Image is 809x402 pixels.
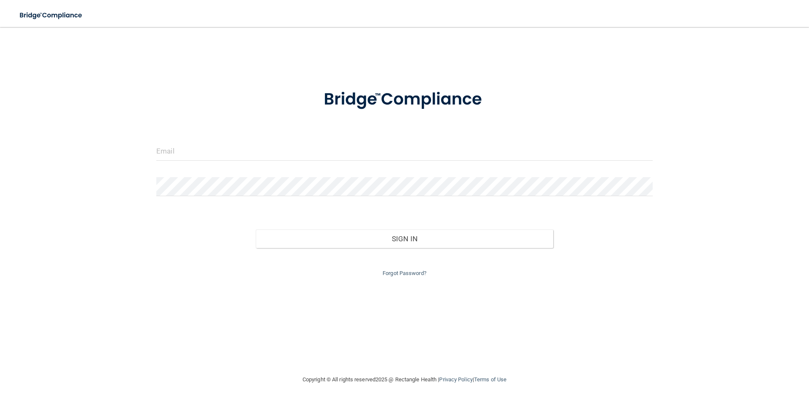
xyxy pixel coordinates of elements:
[474,376,506,383] a: Terms of Use
[256,229,554,248] button: Sign In
[306,78,503,121] img: bridge_compliance_login_screen.278c3ca4.svg
[156,142,653,161] input: Email
[383,270,426,276] a: Forgot Password?
[251,366,558,393] div: Copyright © All rights reserved 2025 @ Rectangle Health | |
[439,376,472,383] a: Privacy Policy
[13,7,90,24] img: bridge_compliance_login_screen.278c3ca4.svg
